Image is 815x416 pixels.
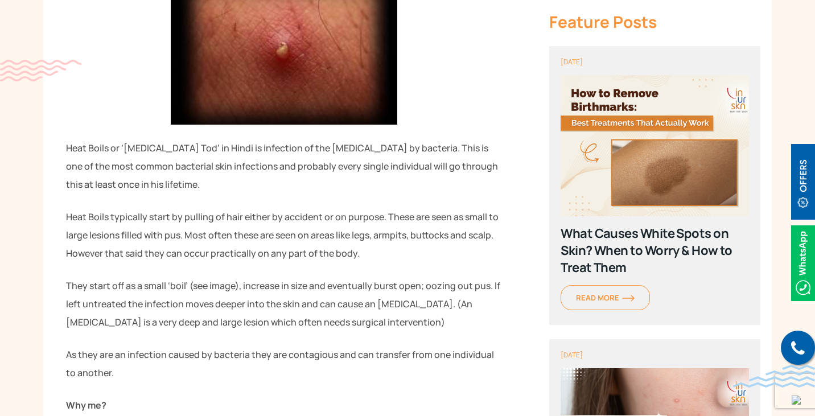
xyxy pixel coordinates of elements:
[66,399,106,411] strong: Why me?
[66,345,501,382] p: As they are an infection caused by bacteria they are contagious and can transfer from one individ...
[561,285,650,310] a: Read Moreorange-arrow
[791,144,815,220] img: offerBt
[549,11,760,32] div: Feature Posts
[561,75,749,216] img: poster
[733,365,815,388] img: bluewave
[561,351,749,360] div: [DATE]
[561,57,749,67] div: [DATE]
[622,295,635,302] img: orange-arrow
[66,208,501,262] p: Heat Boils typically start by pulling of hair either by accident or on purpose. These are seen as...
[576,293,635,303] span: Read More
[791,225,815,301] img: Whatsappicon
[561,225,749,276] div: What Causes White Spots on Skin? When to Worry & How to Treat Them
[66,139,501,193] p: Heat Boils or ‘[MEDICAL_DATA] Tod’ in Hindi is infection of the [MEDICAL_DATA] by bacteria. This ...
[66,277,501,331] p: They start off as a small ‘boil’ (see image), increase in size and eventually burst open; oozing ...
[792,396,801,405] img: up-blue-arrow.svg
[791,256,815,268] a: Whatsappicon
